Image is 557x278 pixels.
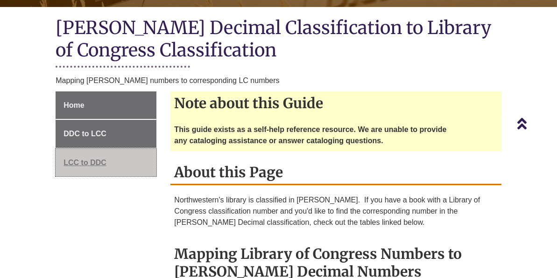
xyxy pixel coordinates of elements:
[170,160,501,185] h2: About this Page
[174,195,497,228] p: Northwestern's library is classified in [PERSON_NAME]. If you have a book with a Library of Congr...
[174,125,446,145] strong: This guide exists as a self-help reference resource. We are unable to provide any cataloging assi...
[63,159,106,167] span: LCC to DDC
[56,91,156,119] a: Home
[56,16,501,63] h1: [PERSON_NAME] Decimal Classification to Library of Congress Classification
[170,91,501,115] h2: Note about this Guide
[56,120,156,148] a: DDC to LCC
[517,117,555,129] a: Back to Top
[63,101,84,109] span: Home
[56,91,156,177] div: Guide Page Menu
[63,130,106,138] span: DDC to LCC
[56,149,156,177] a: LCC to DDC
[56,76,279,84] span: Mapping [PERSON_NAME] numbers to corresponding LC numbers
